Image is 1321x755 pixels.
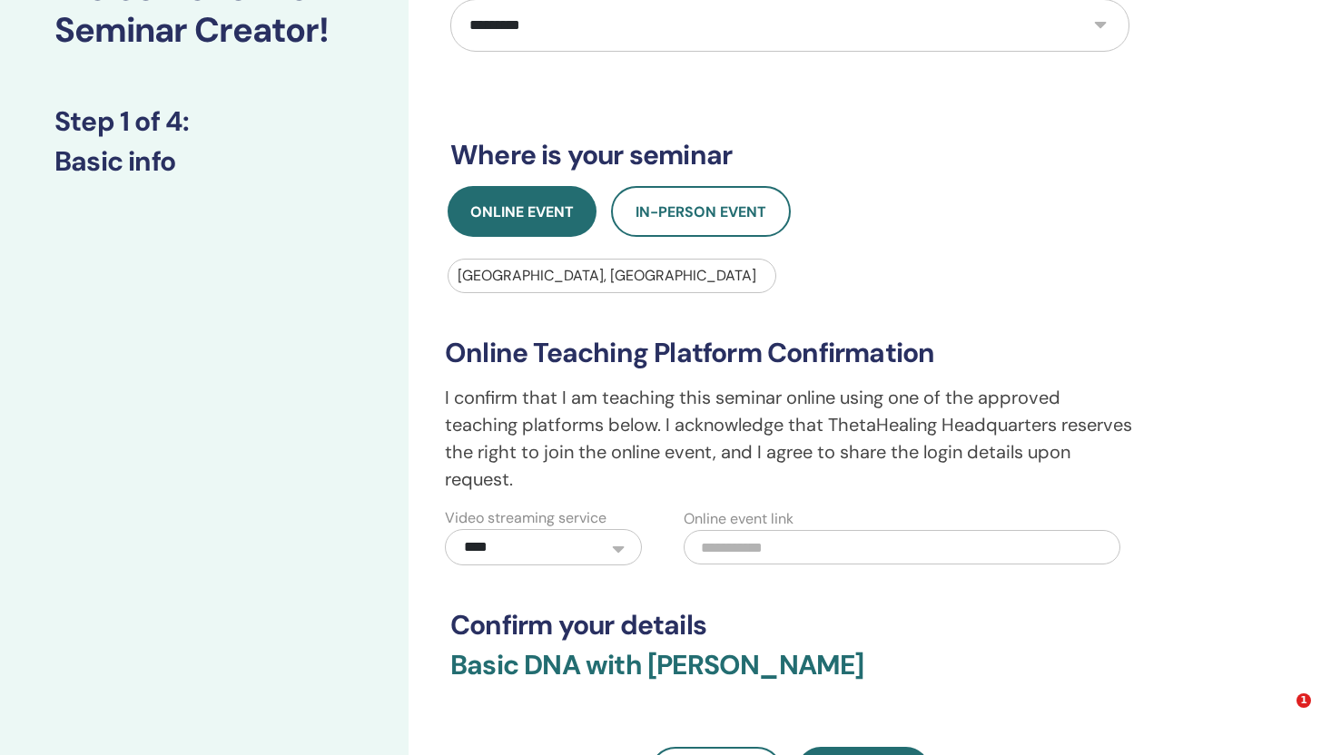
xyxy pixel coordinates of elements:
[450,609,1129,642] h3: Confirm your details
[445,337,1135,369] h3: Online Teaching Platform Confirmation
[450,139,1129,172] h3: Where is your seminar
[450,649,1129,703] h3: Basic DNA with [PERSON_NAME]
[1296,693,1311,708] span: 1
[445,384,1135,493] p: I confirm that I am teaching this seminar online using one of the approved teaching platforms bel...
[636,202,766,221] span: In-Person Event
[470,202,574,221] span: Online Event
[445,507,606,529] label: Video streaming service
[684,508,794,530] label: Online event link
[1259,693,1303,737] iframe: Intercom live chat
[611,186,791,237] button: In-Person Event
[54,105,354,138] h3: Step 1 of 4 :
[448,186,596,237] button: Online Event
[54,145,354,178] h3: Basic info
